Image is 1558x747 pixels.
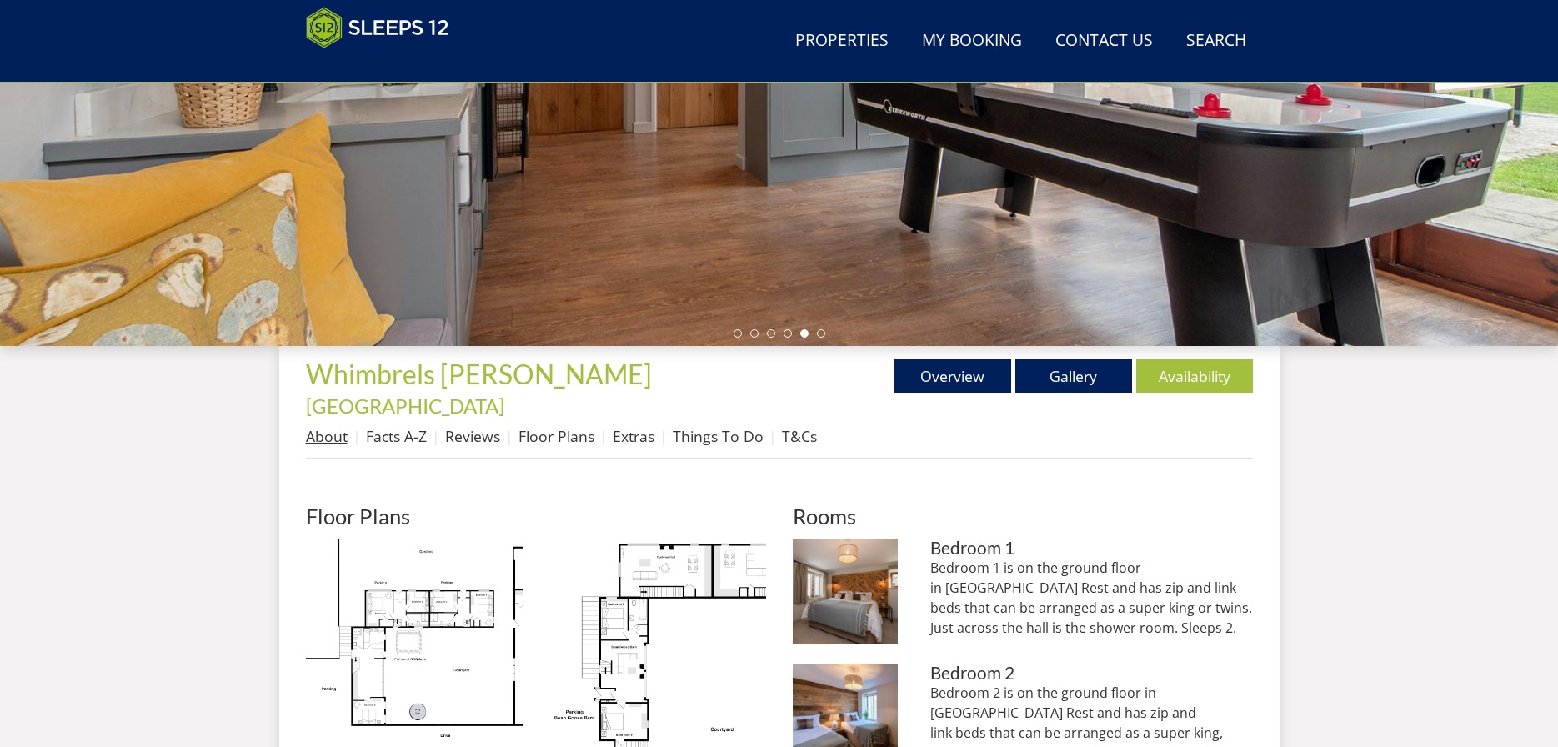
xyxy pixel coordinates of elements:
[915,23,1029,60] a: My Booking
[518,426,594,446] a: Floor Plans
[789,23,895,60] a: Properties
[673,426,764,446] a: Things To Do
[894,359,1011,393] a: Overview
[298,58,473,73] iframe: Customer reviews powered by Trustpilot
[1049,23,1160,60] a: Contact Us
[1180,23,1253,60] a: Search
[1015,359,1132,393] a: Gallery
[306,7,449,48] img: Sleeps 12
[445,426,500,446] a: Reviews
[613,426,654,446] a: Extras
[366,426,427,446] a: Facts A-Z
[930,664,1252,683] h3: Bedroom 2
[306,358,657,390] a: Whimbrels [PERSON_NAME]
[306,426,348,446] a: About
[793,504,1253,528] h2: Rooms
[930,558,1252,638] p: Bedroom 1 is on the ground floor in [GEOGRAPHIC_DATA] Rest and has zip and link beds that can be ...
[306,394,504,418] a: [GEOGRAPHIC_DATA]
[1136,359,1253,393] a: Availability
[306,504,766,528] h2: Floor Plans
[793,539,899,644] img: Bedroom 1
[306,358,652,390] span: Whimbrels [PERSON_NAME]
[930,539,1252,558] h3: Bedroom 1
[782,426,817,446] a: T&Cs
